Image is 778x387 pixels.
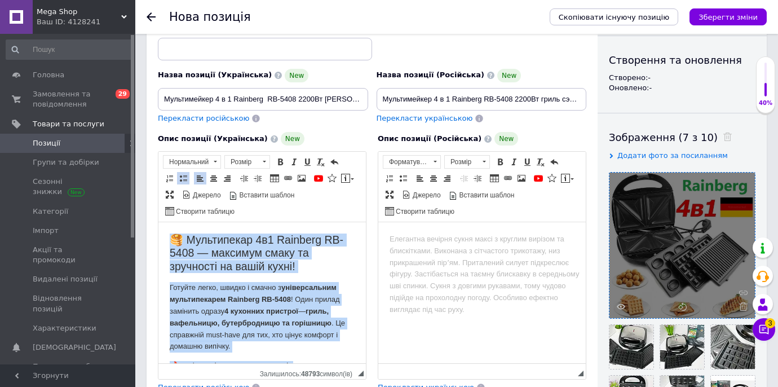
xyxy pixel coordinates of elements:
[534,156,547,168] a: Видалити форматування
[441,172,453,184] a: По правому краю
[11,11,196,51] h2: 🥞 Мультипекар 4в1 Rainberg RB-5408 — максимум смаку та зручності на вашій кухні!
[163,155,221,169] a: Нормальний
[377,114,473,122] span: Перекласти українською
[383,155,441,169] a: Форматування
[225,156,259,168] span: Розмір
[414,172,426,184] a: По лівому краю
[378,222,586,363] iframe: Редактор, DDAF84EB-357E-4C39-BEB0-0E36C9972FE7
[312,172,325,184] a: Додати відео з YouTube
[507,156,520,168] a: Курсив (⌘+I)
[66,85,140,93] strong: 4 кухонних пристрої
[699,13,758,21] i: Зберегти зміни
[559,13,669,21] span: Скопіювати існуючу позицію
[756,56,775,113] div: 40% Якість заповнення
[227,188,297,201] a: Вставити шаблон
[378,134,481,143] span: Опис позиції (Російська)
[471,172,484,184] a: Збільшити відступ
[207,172,220,184] a: По центру
[377,71,485,79] span: Назва позиції (Російська)
[158,114,249,122] span: Перекласти російською
[158,71,272,79] span: Назва позиції (Українська)
[546,172,558,184] a: Вставити іконку
[394,207,454,217] span: Створити таблицю
[163,156,210,168] span: Нормальний
[33,342,116,353] span: [DEMOGRAPHIC_DATA]
[494,132,518,146] span: New
[33,274,98,284] span: Видалені позиції
[163,172,176,184] a: Вставити/видалити нумерований список
[37,17,135,27] div: Ваш ID: 4128241
[194,172,206,184] a: По лівому краю
[33,226,59,236] span: Імпорт
[400,188,443,201] a: Джерело
[301,156,313,168] a: Підкреслений (⌘+U)
[295,172,308,184] a: Зображення
[11,60,196,130] p: Готуйте легко, швидко і смачно з ! Один прилад замінить одразу — . Це справжній must-have для тих...
[559,172,576,184] a: Вставити повідомлення
[521,156,533,168] a: Підкреслений (⌘+U)
[397,172,409,184] a: Вставити/видалити маркований список
[488,172,501,184] a: Таблиця
[315,156,327,168] a: Видалити форматування
[158,134,268,143] span: Опис позиції (Українська)
[33,138,60,148] span: Позиції
[377,88,587,111] input: Наприклад, H&M жіноча сукня зелена 38 розмір вечірня максі з блискітками
[11,85,173,105] strong: гриль, вафельницю, бутербродницю та горішницю
[163,205,236,217] a: Створити таблицю
[458,172,470,184] a: Зменшити відступ
[447,188,516,201] a: Вставити шаблон
[617,151,728,160] span: Додати фото за посиланням
[177,172,189,184] a: Вставити/видалити маркований список
[383,205,456,217] a: Створити таблицю
[33,206,68,217] span: Категорії
[532,172,545,184] a: Додати відео з YouTube
[260,367,358,378] div: Кiлькiсть символiв
[169,10,251,24] h1: Нова позиція
[33,177,104,197] span: Сезонні знижки
[116,89,130,99] span: 29
[158,88,368,111] input: Наприклад, H&M жіноча сукня зелена 38 розмір вечірня максі з блискітками
[33,362,104,382] span: Показники роботи компанії
[411,191,441,200] span: Джерело
[502,172,514,184] a: Вставити/Редагувати посилання (⌘+L)
[326,172,338,184] a: Вставити іконку
[609,73,755,83] div: Створено: -
[281,132,304,146] span: New
[274,156,286,168] a: Жирний (⌘+B)
[609,83,755,93] div: Оновлено: -
[174,207,235,217] span: Створити таблицю
[445,156,479,168] span: Розмір
[158,222,366,363] iframe: Редактор, 121F8373-D246-43B0-9A13-B1BB9F51998D
[571,367,578,378] div: Кiлькiсть символiв
[251,172,264,184] a: Збільшити відступ
[33,293,104,314] span: Відновлення позицій
[224,155,270,169] a: Розмір
[339,172,356,184] a: Вставити повідомлення
[497,69,521,82] span: New
[288,156,300,168] a: Курсив (⌘+I)
[282,172,294,184] a: Вставити/Редагувати посилання (⌘+L)
[191,191,221,200] span: Джерело
[765,318,775,328] span: 3
[11,139,196,149] h3: 🔥 4 функції в одному корпусі:
[383,172,396,184] a: Вставити/видалити нумерований список
[33,323,96,333] span: Характеристики
[238,191,295,200] span: Вставити шаблон
[180,188,223,201] a: Джерело
[37,7,121,17] span: Mega Shop
[548,156,560,168] a: Повернути (⌘+Z)
[33,119,104,129] span: Товари та послуги
[578,371,583,376] span: Потягніть для зміни розмірів
[163,188,176,201] a: Максимізувати
[147,12,156,21] div: Повернутися назад
[753,318,775,341] button: Чат з покупцем3
[515,172,528,184] a: Зображення
[444,155,490,169] a: Розмір
[458,191,515,200] span: Вставити шаблон
[358,371,364,376] span: Потягніть для зміни розмірів
[221,172,233,184] a: По правому краю
[268,172,281,184] a: Таблиця
[33,245,104,265] span: Акції та промокоди
[33,89,104,109] span: Замовлення та повідомлення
